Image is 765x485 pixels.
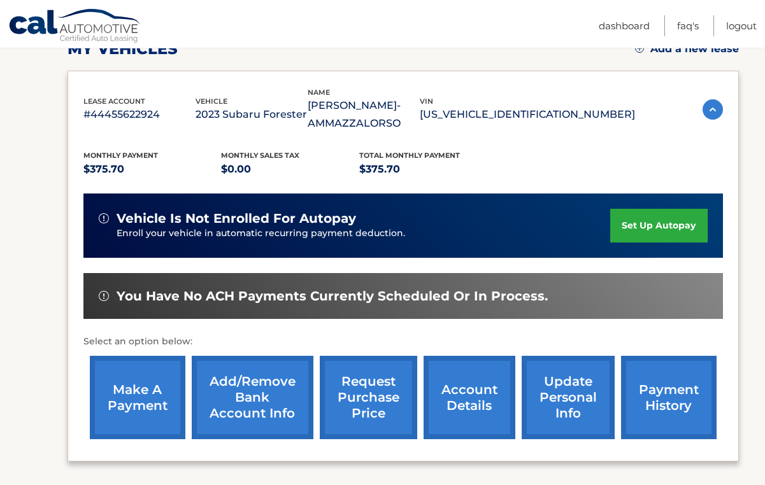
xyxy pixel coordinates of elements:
span: name [308,88,330,97]
p: Enroll your vehicle in automatic recurring payment deduction. [117,227,611,241]
p: $375.70 [359,160,497,178]
img: alert-white.svg [99,213,109,223]
a: request purchase price [320,356,417,439]
span: vehicle is not enrolled for autopay [117,211,356,227]
a: payment history [621,356,717,439]
span: You have no ACH payments currently scheduled or in process. [117,288,548,304]
span: lease account [83,97,145,106]
h2: my vehicles [68,39,178,59]
span: vin [420,97,433,106]
p: $375.70 [83,160,222,178]
a: Add a new lease [635,43,739,55]
img: accordion-active.svg [703,99,723,120]
a: Dashboard [599,15,650,36]
a: update personal info [522,356,615,439]
a: Logout [726,15,757,36]
a: set up autopay [610,209,707,243]
p: [US_VEHICLE_IDENTIFICATION_NUMBER] [420,106,635,123]
span: Monthly Payment [83,151,158,160]
p: Select an option below: [83,334,723,349]
a: FAQ's [677,15,699,36]
p: [PERSON_NAME]-AMMAZZALORSO [308,97,420,132]
p: $0.00 [221,160,359,178]
a: Add/Remove bank account info [192,356,313,439]
a: make a payment [90,356,185,439]
img: alert-white.svg [99,291,109,301]
span: Monthly sales Tax [221,151,299,160]
p: 2023 Subaru Forester [196,106,308,123]
span: vehicle [196,97,227,106]
a: account details [424,356,515,439]
span: Total Monthly Payment [359,151,460,160]
img: add.svg [635,44,644,53]
p: #44455622924 [83,106,196,123]
a: Cal Automotive [8,8,142,45]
